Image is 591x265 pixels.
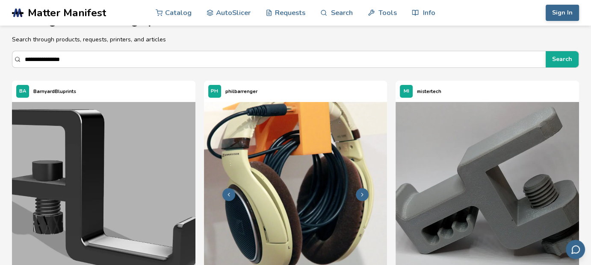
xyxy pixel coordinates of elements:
[566,240,585,259] button: Send feedback via email
[546,51,579,67] button: Search
[225,87,257,96] p: philbarrenger
[19,89,26,94] span: BA
[12,14,579,27] h1: Looking for something specific?
[28,7,106,19] span: Matter Manifest
[417,87,441,96] p: mistertech
[33,87,76,96] p: BarnyardBluprints
[12,35,579,44] p: Search through products, requests, printers, and articles
[546,5,579,21] button: Sign In
[25,52,541,67] input: Search
[211,89,218,94] span: PH
[404,89,409,94] span: MI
